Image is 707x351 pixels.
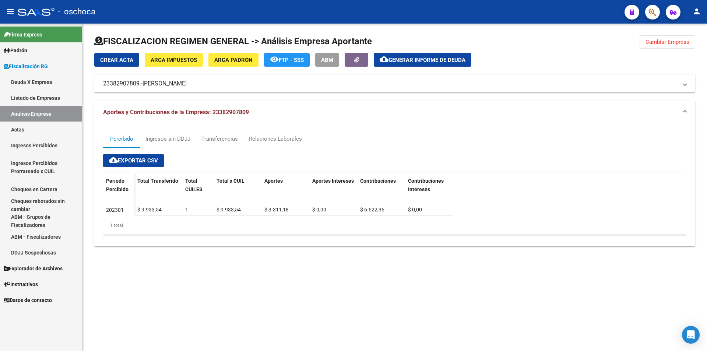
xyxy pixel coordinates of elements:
span: ARCA Impuestos [151,57,197,63]
span: Padrón [4,46,27,55]
datatable-header-cell: Total x CUIL [214,173,261,204]
span: Aportes [264,178,283,184]
button: ABM [315,53,339,67]
span: - oschoca [58,4,95,20]
mat-panel-title: 23382907809 - [103,80,678,88]
mat-expansion-panel-header: Aportes y Contribuciones de la Empresa: 23382907809 [94,101,695,124]
mat-expansion-panel-header: 23382907809 -[PERSON_NAME] [94,75,695,92]
span: Aportes Intereses [312,178,354,184]
datatable-header-cell: Contribuciones Intereses [405,173,453,204]
div: 1 total [103,216,686,235]
span: $ 6.622,36 [360,207,384,213]
datatable-header-cell: Aportes Intereses [309,173,357,204]
button: ARCA Padrón [208,53,258,67]
span: FTP - SSS [279,57,304,63]
datatable-header-cell: Aportes [261,173,309,204]
datatable-header-cell: Período Percibido [103,173,134,204]
span: Crear Acta [100,57,133,63]
span: Instructivos [4,280,38,288]
datatable-header-cell: Total CUILES [182,173,214,204]
span: Generar informe de deuda [388,57,465,63]
span: Total Transferido [137,178,178,184]
div: Open Intercom Messenger [682,326,700,344]
mat-icon: menu [6,7,15,16]
mat-icon: cloud_download [109,156,118,165]
button: FTP - SSS [264,53,310,67]
span: Fiscalización RG [4,62,48,70]
span: 1 [185,207,188,213]
div: Transferencias [201,135,238,143]
span: Firma Express [4,31,42,39]
span: $ 3.311,18 [264,207,289,213]
button: Generar informe de deuda [374,53,471,67]
span: ABM [321,57,333,63]
span: Exportar CSV [109,157,158,164]
span: Total CUILES [185,178,203,192]
span: Aportes y Contribuciones de la Empresa: 23382907809 [103,109,249,116]
span: Total x CUIL [217,178,245,184]
button: ARCA Impuestos [145,53,203,67]
span: Período Percibido [106,178,129,192]
mat-icon: remove_red_eye [270,55,279,64]
span: $ 0,00 [408,207,422,213]
button: Crear Acta [94,53,139,67]
datatable-header-cell: Contribuciones [357,173,405,204]
span: $ 9.933,54 [217,207,241,213]
span: Cambiar Empresa [646,39,689,45]
button: Exportar CSV [103,154,164,167]
span: ARCA Padrón [214,57,253,63]
div: Aportes y Contribuciones de la Empresa: 23382907809 [94,124,695,246]
span: $ 9.933,54 [137,207,162,213]
span: $ 0,00 [312,207,326,213]
datatable-header-cell: Total Transferido [134,173,182,204]
div: Relaciones Laborales [249,135,302,143]
span: Contribuciones Intereses [408,178,444,192]
h1: FISCALIZACION REGIMEN GENERAL -> Análisis Empresa Aportante [94,35,372,47]
mat-icon: cloud_download [380,55,388,64]
button: Cambiar Empresa [640,35,695,49]
span: Explorador de Archivos [4,264,63,273]
span: [PERSON_NAME] [143,80,187,88]
mat-icon: person [692,7,701,16]
span: 202301 [106,207,124,213]
div: Percibido [110,135,133,143]
span: Contribuciones [360,178,396,184]
span: Datos de contacto [4,296,52,304]
div: Ingresos sin DDJJ [145,135,190,143]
